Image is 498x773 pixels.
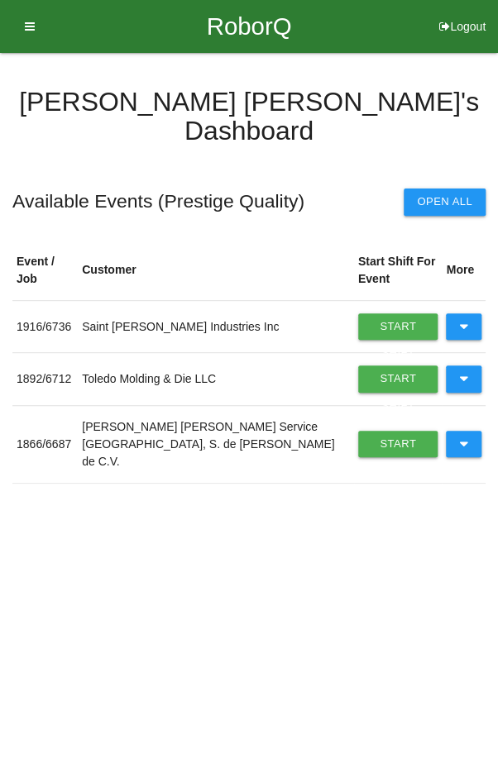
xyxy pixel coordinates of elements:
[358,313,438,340] a: Start Shift
[12,241,78,301] th: Event / Job
[354,241,443,301] th: Start Shift For Event
[78,241,354,301] th: Customer
[442,241,486,301] th: More
[78,353,354,405] td: Toledo Molding & Die LLC
[12,300,78,352] td: 1916 / 6736
[78,405,354,483] td: [PERSON_NAME] [PERSON_NAME] Service [GEOGRAPHIC_DATA], S. de [PERSON_NAME] de C.V.
[12,88,486,146] h4: [PERSON_NAME] [PERSON_NAME] 's Dashboard
[78,300,354,352] td: Saint [PERSON_NAME] Industries Inc
[358,431,438,457] a: Start Shift
[404,188,486,215] button: Open All
[358,365,438,392] a: Start Shift
[12,405,78,483] td: 1866 / 6687
[12,353,78,405] td: 1892 / 6712
[12,191,304,212] h5: Available Events ( Prestige Quality )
